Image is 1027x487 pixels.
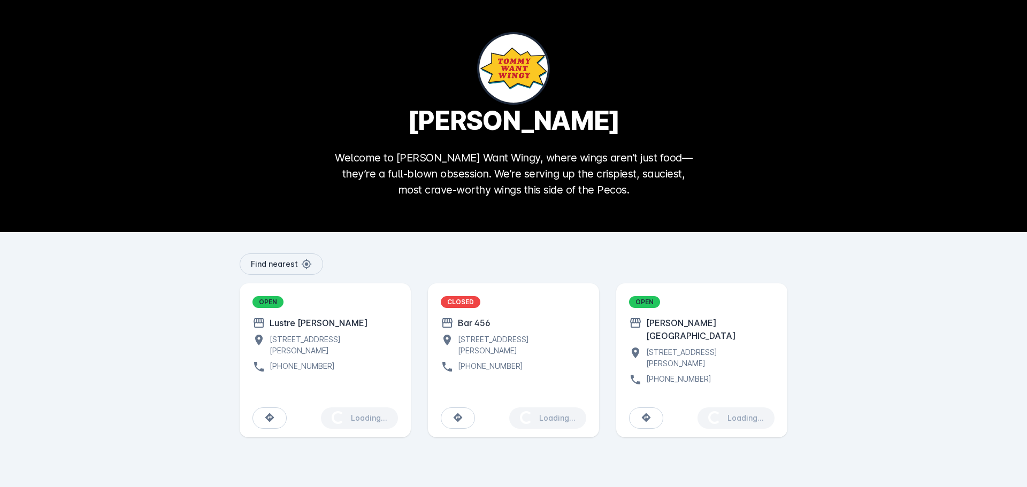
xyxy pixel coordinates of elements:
span: Find nearest [251,260,298,268]
div: [STREET_ADDRESS][PERSON_NAME] [454,334,586,356]
div: OPEN [252,296,283,308]
div: [PHONE_NUMBER] [642,373,711,386]
div: [PERSON_NAME][GEOGRAPHIC_DATA] [642,316,775,342]
div: [STREET_ADDRESS][PERSON_NAME] [265,334,398,356]
div: [PHONE_NUMBER] [454,360,523,373]
div: Bar 456 [454,316,490,329]
div: [STREET_ADDRESS][PERSON_NAME] [642,346,775,369]
div: Lustre [PERSON_NAME] [265,316,368,329]
div: OPEN [629,296,660,308]
div: CLOSED [441,296,480,308]
div: [PHONE_NUMBER] [265,360,335,373]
